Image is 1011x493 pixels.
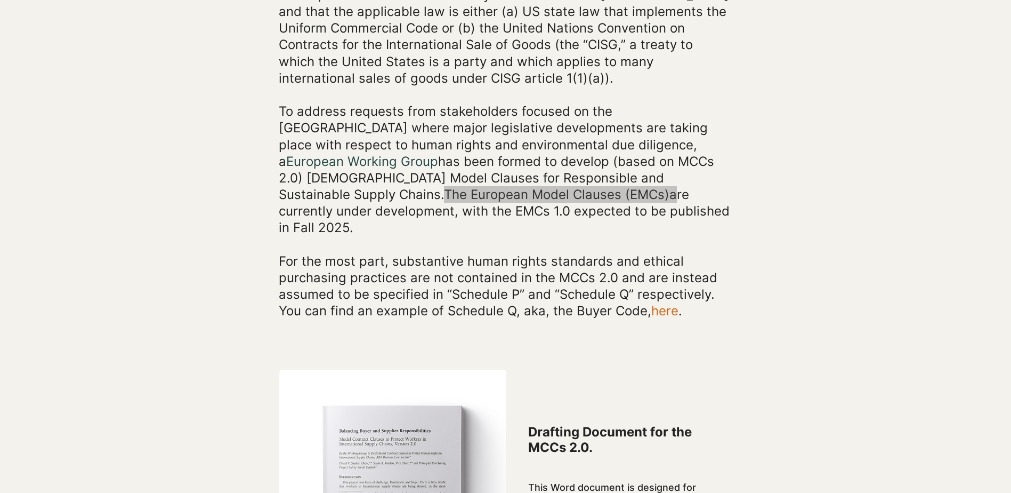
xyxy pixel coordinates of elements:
a: European Working Group [286,154,438,169]
span: To address requests from stakeholders focused on the [GEOGRAPHIC_DATA] where major legislative de... [279,104,730,235]
a: here [651,303,678,319]
span: For the most part, substantive human rights standards and ethical purchasing practices are not co... [279,253,717,319]
span: Drafting Document for the MCCs 2.0. [528,424,692,455]
a: The European Model Clauses (EMCs) [444,187,669,202]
